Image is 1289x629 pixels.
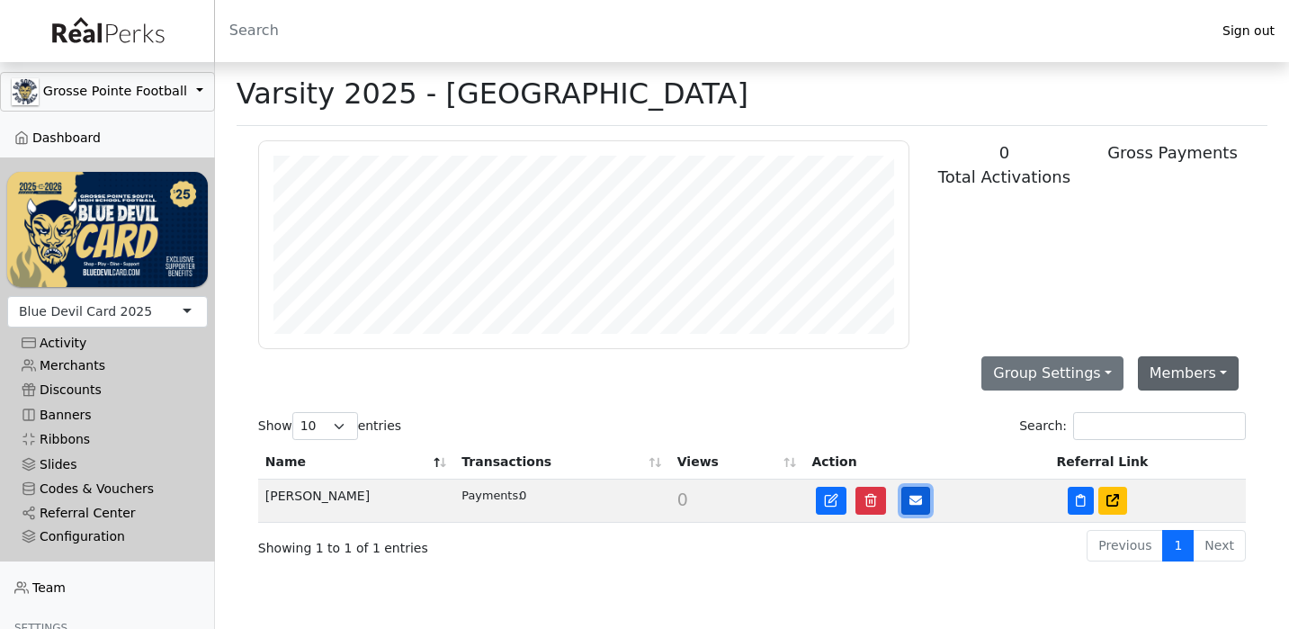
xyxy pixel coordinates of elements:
div: Showing 1 to 1 of 1 entries [258,528,658,558]
a: Codes & Vouchers [7,477,208,501]
div: Activity [22,336,193,351]
div: Total Activations [931,165,1078,189]
th: Transactions: activate to sort column ascending [454,445,669,480]
div: Gross Payments [1099,140,1246,165]
span: 0 [677,490,688,509]
a: Banners [7,403,208,427]
td: [PERSON_NAME] [258,480,455,523]
th: Name: activate to sort column descending [258,445,455,480]
div: 0 [931,140,1078,165]
div: Configuration [22,529,193,544]
label: Search: [1019,412,1246,440]
button: Group Settings [981,356,1123,391]
input: Search: [1073,412,1246,440]
a: 1 [1162,530,1194,562]
button: Members [1138,356,1239,391]
a: Merchants [7,354,208,378]
div: Payments: [461,487,519,504]
a: Discounts [7,378,208,402]
h1: Varsity 2025 - [GEOGRAPHIC_DATA] [237,76,748,111]
th: Referral Link [1050,445,1246,480]
label: Show entries [258,412,401,440]
img: real_perks_logo-01.svg [42,11,172,51]
a: Slides [7,452,208,476]
div: Blue Devil Card 2025 [19,302,152,321]
select: Showentries [292,412,358,440]
div: 0 [461,487,662,504]
a: Sign out [1208,19,1289,43]
th: Action [804,445,1049,480]
a: Ribbons [7,427,208,452]
img: WvZzOez5OCqmO91hHZfJL7W2tJ07LbGMjwPPNJwI.png [7,172,208,286]
a: Referral Center [7,501,208,526]
img: GAa1zriJJmkmu1qRtUwg8x1nQwzlKm3DoqW9UgYl.jpg [12,78,39,105]
th: Views: activate to sort column ascending [670,445,805,480]
input: Search [215,9,1208,52]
